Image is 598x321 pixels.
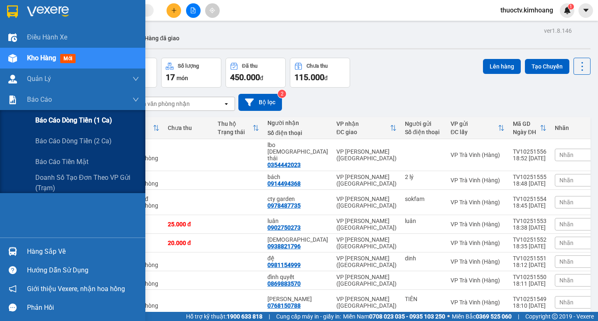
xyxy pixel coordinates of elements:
div: TV10251552 [513,236,547,243]
span: Doanh số tạo đơn theo VP gửi (trạm) [35,172,139,193]
div: Chọn văn phòng nhận [132,100,190,108]
div: Người nhận [267,120,328,126]
div: Số lượng [178,63,199,69]
div: 18:11 [DATE] [513,280,547,287]
div: ĐC giao [336,129,390,135]
div: đệ [267,255,328,262]
span: Kho hàng [27,54,56,62]
div: TIÊN [405,296,442,302]
div: 2 lý [405,174,442,180]
img: warehouse-icon [8,247,17,256]
span: thuoctv.kimhoang [494,5,560,15]
div: TV10251555 [513,174,547,180]
button: Chưa thu115.000đ [290,58,350,88]
button: Tạo Chuyến [525,59,569,74]
span: Cung cấp máy in - giấy in: [276,312,341,321]
div: Đã thu [242,63,257,69]
div: 18:10 [DATE] [513,302,547,309]
div: Chưa thu [168,125,209,131]
div: TV10251556 [513,148,547,155]
div: dinh [405,255,442,262]
span: Miền Nam [343,312,445,321]
img: icon-new-feature [564,7,571,14]
div: chị ánh [267,296,328,302]
div: Thu hộ [218,120,252,127]
span: plus [171,7,177,13]
span: Giới thiệu Vexere, nhận hoa hồng [27,284,125,294]
sup: 2 [278,90,286,98]
span: món [176,75,188,81]
span: copyright [552,314,558,319]
div: VP Trà Vinh (Hàng) [451,258,505,265]
div: VP [PERSON_NAME] ([GEOGRAPHIC_DATA]) [336,196,397,209]
div: 18:45 [DATE] [513,202,547,209]
strong: 0369 525 060 [476,313,512,320]
div: 0768150788 [267,302,301,309]
div: đình quyết [267,274,328,280]
button: Hàng đã giao [138,28,186,48]
span: Nhãn [559,152,573,158]
span: notification [9,285,17,293]
div: 0354442023 [267,162,301,168]
th: Toggle SortBy [446,117,509,139]
span: Nhãn [559,177,573,184]
svg: open [223,100,230,107]
div: Hàng sắp về [27,245,139,258]
strong: 1900 633 818 [227,313,262,320]
img: logo-vxr [7,5,18,18]
span: ⚪️ [447,315,450,318]
span: Nhãn [559,299,573,306]
button: Số lượng17món [161,58,221,88]
div: Chưa thu [306,63,328,69]
div: VP Trà Vinh (Hàng) [451,240,505,246]
div: sokfam [405,196,442,202]
div: bách [267,174,328,180]
div: thiên ân [267,236,328,243]
button: Đã thu450.000đ [225,58,286,88]
div: 0914494368 [267,180,301,187]
div: 0981154999 [267,262,301,268]
span: down [132,76,139,82]
div: VP Trà Vinh (Hàng) [451,177,505,184]
div: Phản hồi [27,301,139,314]
div: Mã GD [513,120,540,127]
div: ver 1.8.146 [544,26,572,35]
div: TV10251549 [513,296,547,302]
img: solution-icon [8,96,17,104]
div: Số điện thoại [267,130,328,136]
div: 18:12 [DATE] [513,262,547,268]
span: | [518,312,519,321]
th: Toggle SortBy [509,117,551,139]
span: down [132,96,139,103]
div: VP Trà Vinh (Hàng) [451,277,505,284]
span: Báo cáo [27,94,52,105]
div: 0902750273 [267,224,301,231]
th: Toggle SortBy [213,117,263,139]
div: 18:48 [DATE] [513,180,547,187]
th: Toggle SortBy [332,117,401,139]
div: VP Trà Vinh (Hàng) [451,152,505,158]
span: question-circle [9,266,17,274]
div: VP [PERSON_NAME] ([GEOGRAPHIC_DATA]) [336,296,397,309]
span: Nhãn [559,258,573,265]
div: Ngày ĐH [513,129,540,135]
span: file-add [190,7,196,13]
span: đ [260,75,263,81]
span: Nhãn [559,277,573,284]
span: caret-down [582,7,590,14]
img: warehouse-icon [8,75,17,83]
span: 115.000 [294,72,324,82]
button: file-add [186,3,201,18]
span: Nhãn [559,199,573,206]
div: Hướng dẫn sử dụng [27,264,139,277]
div: luân [405,218,442,224]
div: VP [PERSON_NAME] ([GEOGRAPHIC_DATA]) [336,255,397,268]
div: 20.000 đ [168,240,209,246]
div: 18:52 [DATE] [513,155,547,162]
div: TV10251551 [513,255,547,262]
div: Trạng thái [218,129,252,135]
span: Quản Lý [27,74,51,84]
span: 17 [166,72,175,82]
div: VP Trà Vinh (Hàng) [451,199,505,206]
div: VP nhận [336,120,390,127]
